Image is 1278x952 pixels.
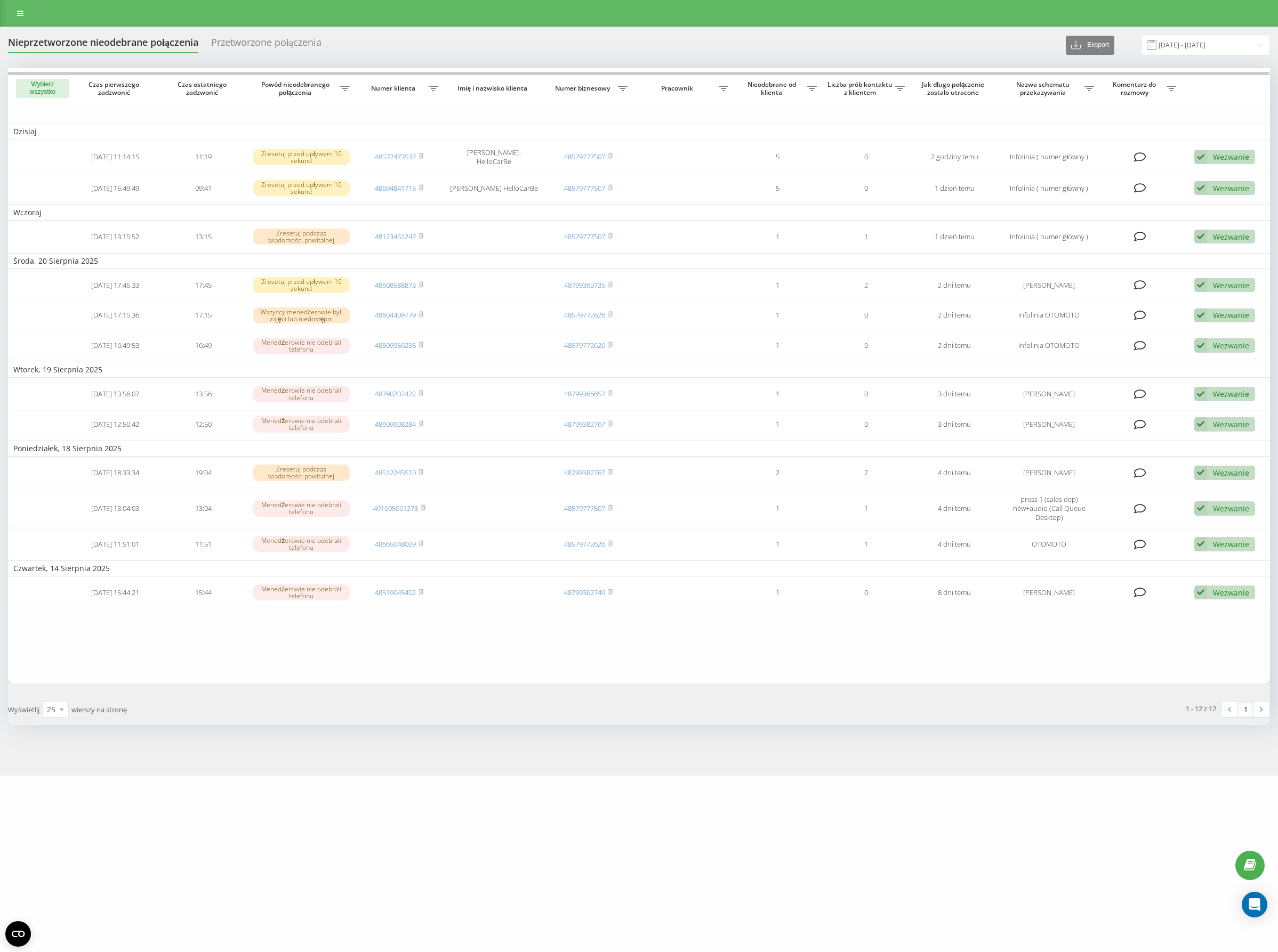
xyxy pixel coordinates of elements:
a: 48799382767 [564,468,605,477]
span: Komentarz do rozmowy [1105,80,1167,97]
td: 8 dni temu [910,579,999,607]
td: Czwartek, 14 Sierpnia 2025 [8,560,1270,576]
td: 4 dni temu [910,530,999,558]
div: Wezwanie [1213,389,1249,399]
div: Zresetuj przed upływem 10 sekund [253,277,350,293]
div: Menedżerowie nie odebrali telefonu [253,416,350,432]
td: 17:15 [159,302,248,330]
td: 3 dni temu [910,380,999,408]
span: Jak długo połączenie zostało utracone [920,80,990,97]
td: [DATE] 18:33:34 [71,459,159,487]
td: Dzisiaj [8,124,1270,140]
div: Wezwanie [1213,340,1249,351]
td: [DATE] 11:14:15 [71,142,159,172]
div: Wezwanie [1213,183,1249,193]
div: Menedżerowie nie odebrali telefonu [253,536,350,552]
span: Numer biznesowy [550,84,618,93]
span: Czas ostatniego zadzwonić [168,80,238,97]
td: 12:50 [159,410,248,438]
td: 11:19 [159,142,248,172]
span: Numer klienta [360,84,429,93]
td: 0 [822,174,911,202]
div: Zresetuj podczas wiadomości powitalnej [253,229,350,245]
td: [DATE] 16:49:53 [71,331,159,360]
td: [PERSON_NAME] [999,380,1099,408]
a: 48609608284 [375,419,416,429]
td: [DATE] 13:15:52 [71,223,159,251]
td: [PERSON_NAME] [999,410,1099,438]
td: OTOMOTO [999,530,1099,558]
span: Pracownik [638,84,719,93]
td: press 1 (sales dep) new+audio (Call Queue Desktop) [999,489,1099,528]
td: 0 [822,410,911,438]
a: 48608588873 [375,280,416,290]
td: [DATE] 11:51:01 [71,530,159,558]
td: Infolinia ( numer główny ) [999,142,1099,172]
td: 09:41 [159,174,248,202]
td: 16:49 [159,331,248,360]
a: 48579777507 [564,503,605,513]
a: 48512245510 [375,468,416,477]
td: Wtorek, 19 Sierpnia 2025 [8,362,1270,378]
div: Przetworzone połączenia [211,37,321,53]
div: Menedżerowie nie odebrali telefonu [253,338,350,354]
td: 1 [734,489,822,528]
td: [DATE] 13:56:07 [71,380,159,408]
span: Nieodebrane od klienta [739,80,807,97]
td: 13:04 [159,489,248,528]
td: 2 [734,459,822,487]
a: 48799360735 [564,280,605,290]
div: Menedżerowie nie odebrali telefonu [253,386,350,402]
td: 1 [734,410,822,438]
td: Infolinia OTOMOTO [999,331,1099,360]
td: [DATE] 12:50:42 [71,410,159,438]
td: 4 dni temu [910,459,999,487]
td: 0 [822,302,911,330]
span: Liczba prób kontaktu z klientem [827,80,896,97]
button: Open CMP widget [5,921,31,947]
a: 48694841715 [375,183,416,193]
div: 25 [47,704,55,715]
td: 13:56 [159,380,248,408]
a: 48579777507 [564,152,605,161]
a: 48579777507 [564,183,605,193]
div: Zresetuj przed upływem 10 sekund [253,149,350,165]
div: Wezwanie [1213,310,1249,320]
td: 1 [734,380,822,408]
a: 48123451247 [375,232,416,241]
td: 1 [734,223,822,251]
td: 1 [734,530,822,558]
a: 48579772626 [564,539,605,549]
a: 48799362749 [564,588,605,597]
span: Czas pierwszego zadzwonić [81,80,150,97]
div: Wezwanie [1213,232,1249,242]
td: 1 [822,530,911,558]
td: [DATE] 17:15:36 [71,302,159,330]
a: 48572473537 [375,152,416,161]
a: 48604409779 [375,310,416,320]
div: Menedżerowie nie odebrali telefonu [253,584,350,600]
div: Wszyscy menedżerowie byli zajęci lub niedostępni [253,307,350,323]
td: [PERSON_NAME]- HelloCarBe [444,142,544,172]
td: 2 [822,459,911,487]
td: 1 [734,331,822,360]
td: 2 dni temu [910,302,999,330]
td: 11:51 [159,530,248,558]
div: Wezwanie [1213,588,1249,598]
td: [PERSON_NAME] [999,271,1099,299]
td: 0 [822,380,911,408]
td: 0 [822,579,911,607]
td: [DATE] 17:45:33 [71,271,159,299]
span: Imię i nazwisko klienta [453,84,534,93]
td: 4 dni temu [910,489,999,528]
span: Wyświetlij [8,705,39,714]
td: Infolinia ( numer główny ) [999,223,1099,251]
td: 2 dni temu [910,271,999,299]
td: [DATE] 15:44:21 [71,579,159,607]
td: 13:15 [159,223,248,251]
td: [DATE] 15:49:49 [71,174,159,202]
td: Środa, 20 Sierpnia 2025 [8,253,1270,269]
div: Wezwanie [1213,280,1249,290]
a: 48519045402 [375,588,416,597]
div: Zresetuj przed upływem 10 sekund [253,180,350,196]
